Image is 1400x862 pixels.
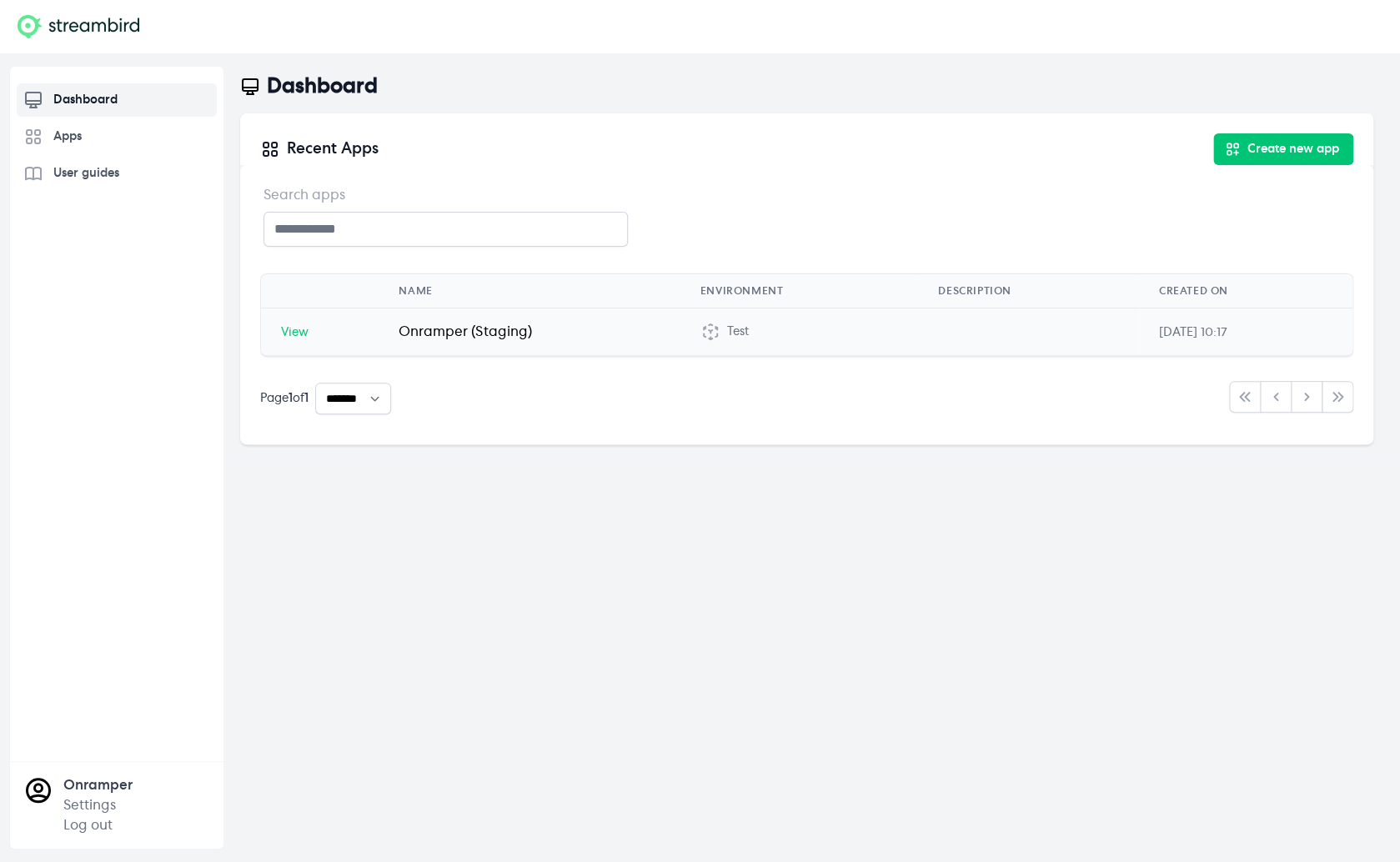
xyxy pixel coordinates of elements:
a: User guides [17,157,217,190]
div: Test [727,323,749,340]
div: Environment [700,284,898,298]
th: Toggle SortBy [1139,274,1353,308]
label: Search apps [263,185,625,205]
span: User guides [53,165,119,182]
img: Streambird [13,13,143,40]
h2: Recent Apps [260,139,379,159]
a: Settings [63,799,116,812]
a: Apps [17,120,217,153]
button: Create new app [1213,133,1353,165]
a: Dashboard [17,83,217,117]
div: Created On [1159,284,1333,298]
div: Description [938,284,1119,298]
span: View [281,327,309,338]
span: Dashboard [53,92,118,108]
h1: Dashboard [267,73,378,100]
span: [DATE] 10:17 [1159,327,1227,338]
nav: Sidebar [17,83,217,217]
p: Onramper [63,775,133,795]
nav: Pagination [1229,381,1353,413]
td: Onramper (Staging) [379,308,680,356]
span: Page of [260,390,309,407]
span: 1 [289,393,293,404]
th: Toggle SortBy [918,274,1139,308]
div: Name [399,284,660,298]
span: 1 [304,393,309,404]
th: Toggle SortBy [680,274,918,308]
th: Toggle SortBy [379,274,680,308]
a: Log out [63,819,113,832]
span: Apps [53,128,82,145]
